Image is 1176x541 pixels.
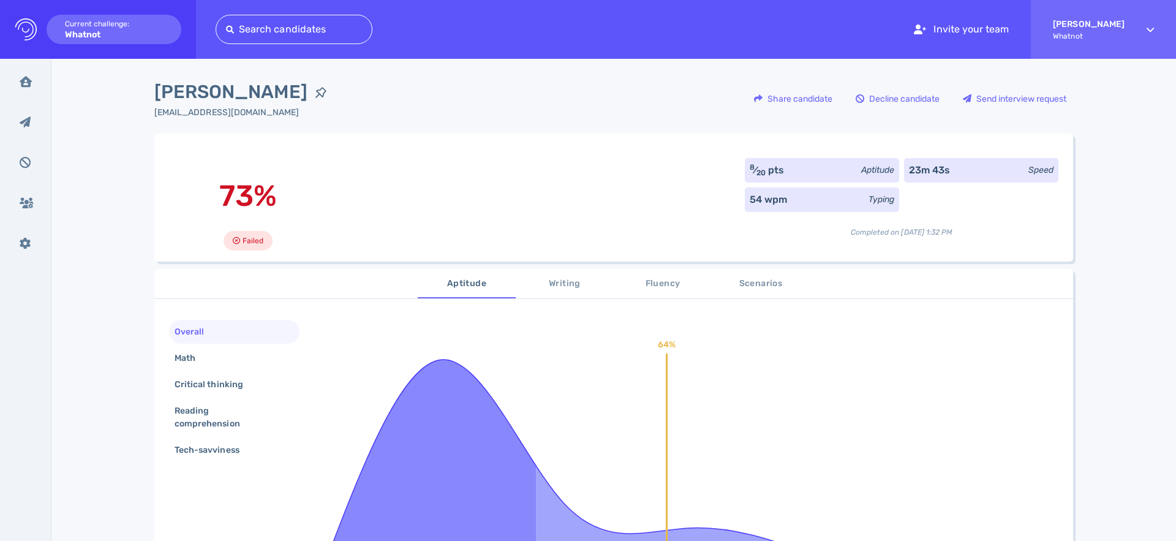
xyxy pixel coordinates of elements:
span: Whatnot [1053,32,1125,40]
sub: 20 [756,168,766,177]
sup: 8 [750,163,755,172]
div: Completed on [DATE] 1:32 PM [745,217,1058,238]
div: Critical thinking [172,376,258,393]
span: Scenarios [719,276,802,292]
span: Aptitude [425,276,508,292]
button: Decline candidate [849,84,946,113]
div: 23m 43s [909,163,950,178]
div: Decline candidate [850,85,946,113]
strong: [PERSON_NAME] [1053,19,1125,29]
span: Fluency [621,276,704,292]
div: Send interview request [957,85,1072,113]
div: Overall [172,323,219,341]
div: Math [172,349,210,367]
span: Writing [523,276,606,292]
div: Aptitude [861,164,894,176]
div: Speed [1028,164,1053,176]
text: 64% [658,339,676,350]
div: 54 wpm [750,192,787,207]
div: ⁄ pts [750,163,784,178]
span: [PERSON_NAME] [154,78,307,106]
span: Failed [243,233,263,248]
button: Share candidate [747,84,839,113]
button: Send interview request [956,84,1073,113]
div: Reading comprehension [172,402,287,433]
div: Tech-savviness [172,441,254,459]
div: Click to copy the email address [154,106,334,119]
div: Share candidate [748,85,839,113]
div: Typing [869,193,894,206]
span: 73% [219,178,277,213]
